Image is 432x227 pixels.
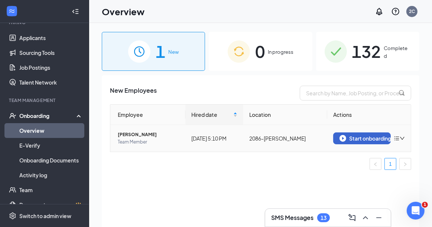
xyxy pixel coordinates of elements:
[19,60,83,75] a: Job Postings
[370,158,381,170] li: Previous Page
[19,138,83,153] a: E-Verify
[346,212,358,224] button: ComposeMessage
[19,197,83,212] a: DocumentsCrown
[373,162,378,167] span: left
[400,136,405,141] span: down
[422,202,428,208] span: 1
[168,48,179,56] span: New
[403,162,407,167] span: right
[361,213,370,222] svg: ChevronUp
[110,105,185,125] th: Employee
[327,105,411,125] th: Actions
[9,212,16,220] svg: Settings
[394,135,400,141] span: bars
[384,45,411,60] span: Completed
[9,97,81,103] div: Team Management
[102,5,144,18] h1: Overview
[399,158,411,170] li: Next Page
[300,86,411,101] input: Search by Name, Job Posting, or Process
[391,7,400,16] svg: QuestionInfo
[352,39,381,64] span: 132
[8,7,16,15] svg: WorkstreamLogo
[360,212,371,224] button: ChevronUp
[19,182,83,197] a: Team
[399,158,411,170] button: right
[321,215,327,221] div: 13
[9,112,16,119] svg: UserCheck
[118,138,179,146] span: Team Member
[375,7,384,16] svg: Notifications
[373,212,385,224] button: Minimize
[268,48,293,56] span: In progress
[385,158,396,170] a: 1
[19,123,83,138] a: Overview
[243,105,327,125] th: Location
[191,111,231,119] span: Hired date
[374,213,383,222] svg: Minimize
[156,39,165,64] span: 1
[370,158,381,170] button: left
[384,158,396,170] li: 1
[191,134,237,142] div: [DATE] 5:10 PM
[19,75,83,90] a: Talent Network
[255,39,265,64] span: 0
[271,214,314,222] h3: SMS Messages
[110,86,157,101] span: New Employees
[340,135,384,142] div: Start onboarding
[19,212,71,220] div: Switch to admin view
[333,132,391,144] button: Start onboarding
[407,202,425,220] iframe: Intercom live chat
[409,8,415,14] div: 2C
[118,131,179,138] span: [PERSON_NAME]
[19,168,83,182] a: Activity log
[348,213,357,222] svg: ComposeMessage
[19,112,77,119] div: Onboarding
[19,30,83,45] a: Applicants
[19,45,83,60] a: Sourcing Tools
[19,153,83,168] a: Onboarding Documents
[243,125,327,152] td: 2086-[PERSON_NAME]
[72,8,79,15] svg: Collapse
